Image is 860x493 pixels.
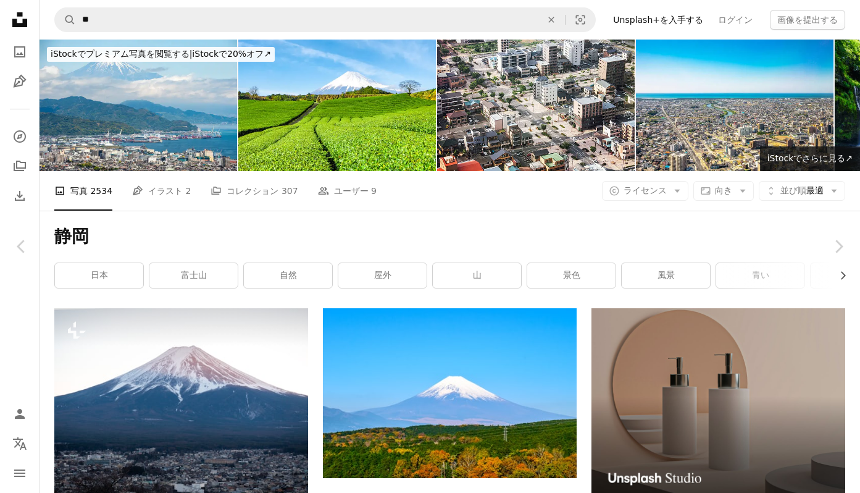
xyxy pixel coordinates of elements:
[7,40,32,64] a: 写真
[7,183,32,208] a: ダウンロード履歴
[622,263,710,288] a: 風景
[437,40,635,171] img: 空から見たをご用意しています。Hamamatsu 、日本。
[323,308,577,478] img: 遠くに雪をかぶった山々
[55,8,76,32] button: Unsplashで検索する
[40,40,282,69] a: iStockでプレミアム写真を閲覧する|iStockで20%オフ↗
[711,10,760,30] a: ログイン
[132,171,191,211] a: イラスト 2
[636,40,833,171] img: 日本では「私達は浜松町です。
[817,187,860,306] a: 次へ
[54,398,308,409] a: 街にそびえる雪に覆われた大きな山
[149,263,238,288] a: 富士山
[7,154,32,179] a: コレクション
[780,185,806,195] span: 並び順
[54,7,596,32] form: サイト内でビジュアルを探す
[770,10,845,30] button: 画像を提出する
[527,263,616,288] a: 景色
[338,263,427,288] a: 屋外
[538,8,565,32] button: 全てクリア
[54,225,845,248] h1: 静岡
[238,40,436,171] img: 富士宮の富士山と緑茶プランテーション(静岡県)
[55,263,143,288] a: 日本
[7,461,32,486] button: メニュー
[7,402,32,426] a: ログイン / 登録する
[7,431,32,456] button: 言語
[211,171,298,211] a: コレクション 307
[566,8,595,32] button: ビジュアル検索
[760,146,860,171] a: iStockでさらに見る↗
[715,185,732,195] span: 向き
[244,263,332,288] a: 自然
[624,185,667,195] span: ライセンス
[318,171,377,211] a: ユーザー 9
[186,184,191,198] span: 2
[371,184,377,198] span: 9
[51,49,271,59] span: iStockで20%オフ ↗
[40,40,237,171] img: 富士山を背景にした静岡港の眺め
[7,69,32,94] a: イラスト
[7,124,32,149] a: 探す
[780,185,824,197] span: 最適
[323,387,577,398] a: 遠くに雪をかぶった山々
[759,181,845,201] button: 並び順最適
[602,181,688,201] button: ライセンス
[433,263,521,288] a: 山
[51,49,192,59] span: iStockでプレミアム写真を閲覧する |
[767,153,853,163] span: iStockでさらに見る ↗
[606,10,711,30] a: Unsplash+を入手する
[282,184,298,198] span: 307
[716,263,804,288] a: 青い
[693,181,754,201] button: 向き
